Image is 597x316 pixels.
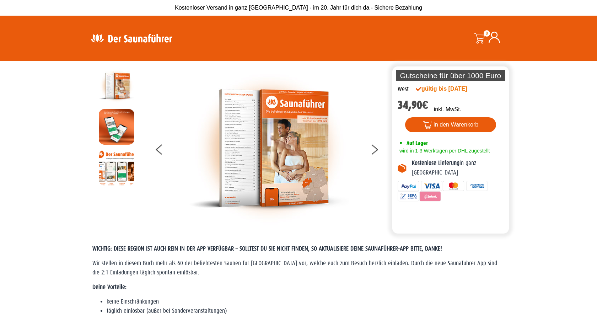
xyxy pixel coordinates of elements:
div: West [398,85,409,94]
b: Kostenlose Lieferung [412,160,459,166]
div: gültig bis [DATE] [416,85,483,93]
span: 0 [484,30,490,37]
li: keine Einschränkungen [107,297,505,306]
p: inkl. MwSt. [434,105,461,114]
li: täglich einlösbar (außer bei Sonderveranstaltungen) [107,306,505,316]
p: in ganz [GEOGRAPHIC_DATA] [412,159,504,177]
span: Auf Lager [407,140,428,146]
span: wird in 1-3 Werktagen per DHL zugestellt [398,148,490,154]
span: Wir stellen in diesem Buch mehr als 60 der beliebtesten Saunen für [GEOGRAPHIC_DATA] vor, welche ... [92,260,497,276]
img: Anleitung7tn [99,150,134,186]
span: WICHTIG: DIESE REGION IST AUCH REIN IN DER APP VERFÜGBAR – SOLLTEST DU SIE NICHT FINDEN, SO AKTUA... [92,245,442,252]
strong: Deine Vorteile: [92,284,127,290]
span: Kostenloser Versand in ganz [GEOGRAPHIC_DATA] - im 20. Jahr für dich da - Sichere Bezahlung [175,5,422,11]
p: Gutscheine für über 1000 Euro [396,70,505,81]
img: der-saunafuehrer-2025-west [99,68,134,104]
bdi: 34,90 [398,98,429,112]
span: € [422,98,429,112]
img: MOCKUP-iPhone_regional [99,109,134,145]
img: der-saunafuehrer-2025-west [189,68,349,228]
button: In den Warenkorb [405,117,496,132]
